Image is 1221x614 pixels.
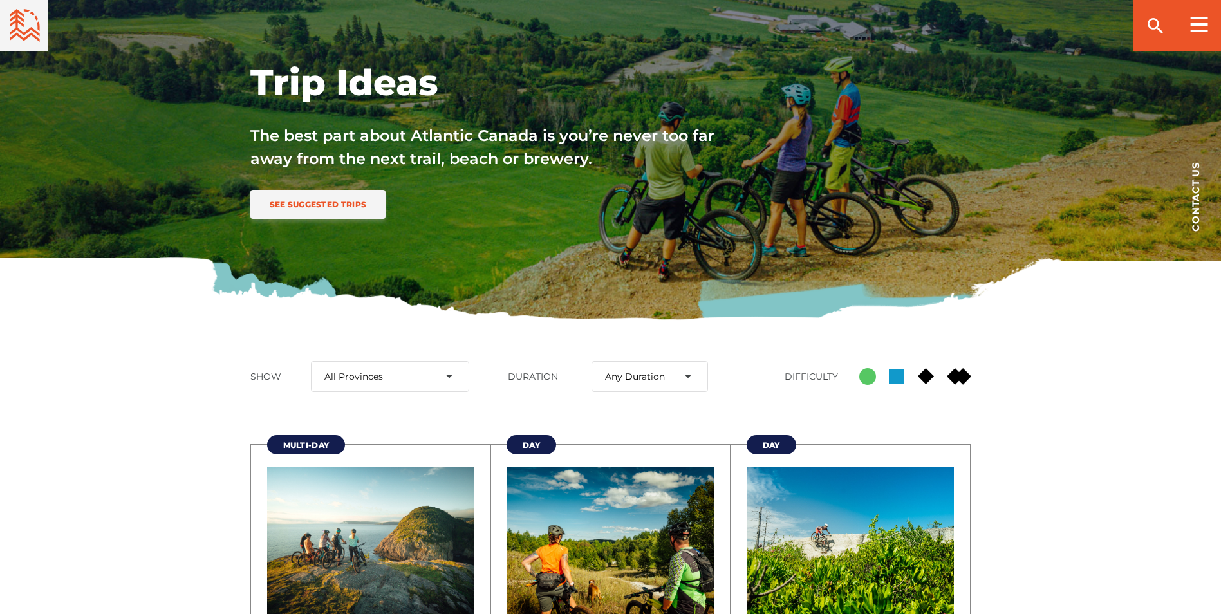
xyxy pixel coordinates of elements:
h1: Trip Ideas [250,60,727,105]
a: Contact us [1170,142,1221,251]
p: The best part about Atlantic Canada is you’re never too far away from the next trail, beach or br... [250,124,727,171]
label: Duration [508,371,579,382]
label: Difficulty [785,371,847,382]
span: Multi-Day [283,440,330,450]
label: Show [250,371,299,382]
span: Day [523,440,540,450]
a: See Suggested Trips [250,190,386,219]
ion-icon: search [1145,15,1166,36]
span: Contact us [1191,162,1200,232]
span: See Suggested Trips [270,200,367,209]
span: Day [763,440,780,450]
